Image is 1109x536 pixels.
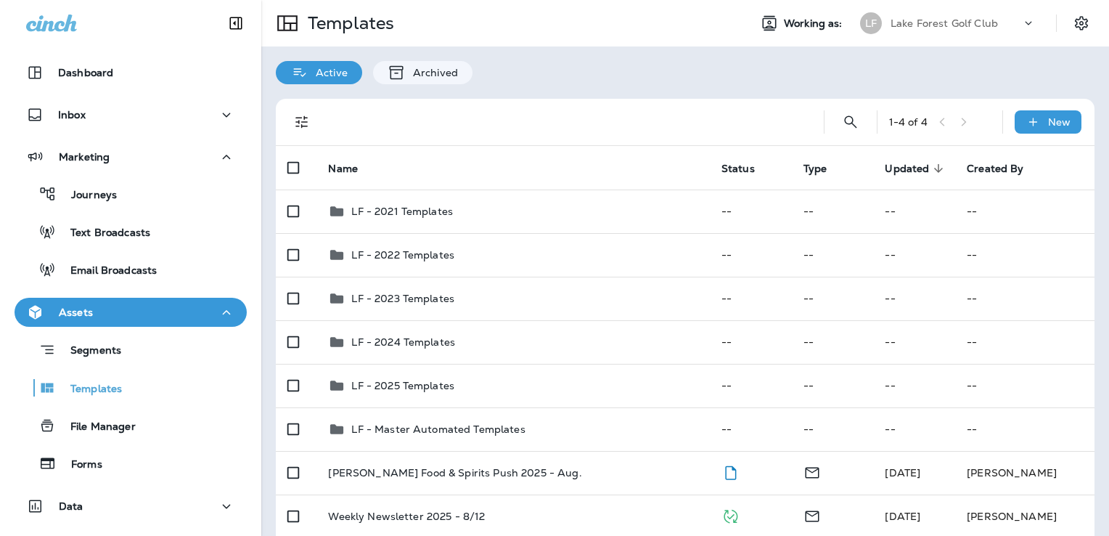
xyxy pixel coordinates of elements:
[885,466,920,479] span: Caitlin Wilson
[955,451,1094,495] td: [PERSON_NAME]
[836,107,865,137] button: Search Templates
[302,12,394,34] p: Templates
[15,58,247,87] button: Dashboard
[287,107,316,137] button: Filters
[351,293,454,304] p: LF - 2023 Templates
[873,407,955,451] td: --
[56,227,150,240] p: Text Broadcasts
[721,163,755,175] span: Status
[15,142,247,171] button: Marketing
[57,458,102,472] p: Forms
[15,216,247,247] button: Text Broadcasts
[891,17,998,29] p: Lake Forest Golf Club
[873,320,955,364] td: --
[15,100,247,129] button: Inbox
[59,306,93,318] p: Assets
[351,380,454,391] p: LF - 2025 Templates
[885,510,920,523] span: Caitlin Wilson
[792,320,874,364] td: --
[889,116,928,128] div: 1 - 4 of 4
[57,189,117,203] p: Journeys
[955,277,1094,320] td: --
[955,233,1094,277] td: --
[328,511,485,522] p: Weekly Newsletter 2025 - 8/12
[1068,10,1094,36] button: Settings
[792,407,874,451] td: --
[15,373,247,403] button: Templates
[56,383,122,397] p: Templates
[955,320,1094,364] td: --
[15,254,247,285] button: Email Broadcasts
[56,264,157,278] p: Email Broadcasts
[784,17,846,30] span: Working as:
[873,277,955,320] td: --
[873,364,955,407] td: --
[710,277,792,320] td: --
[59,500,83,512] p: Data
[58,109,86,121] p: Inbox
[803,508,821,521] span: Email
[15,334,247,365] button: Segments
[967,163,1023,175] span: Created By
[967,162,1042,175] span: Created By
[710,407,792,451] td: --
[59,151,110,163] p: Marketing
[351,206,453,217] p: LF - 2021 Templates
[721,508,740,521] span: Published
[955,364,1094,407] td: --
[351,336,455,348] p: LF - 2024 Templates
[885,162,948,175] span: Updated
[792,190,874,233] td: --
[15,448,247,479] button: Forms
[860,12,882,34] div: LF
[885,163,929,175] span: Updated
[710,364,792,407] td: --
[328,467,581,479] p: [PERSON_NAME] Food & Spirits Push 2025 - Aug.
[58,67,113,78] p: Dashboard
[56,421,136,434] p: File Manager
[721,162,774,175] span: Status
[15,492,247,521] button: Data
[216,9,256,38] button: Collapse Sidebar
[328,163,358,175] span: Name
[721,465,740,478] span: Draft
[351,249,454,261] p: LF - 2022 Templates
[792,233,874,277] td: --
[955,190,1094,233] td: --
[15,179,247,209] button: Journeys
[873,190,955,233] td: --
[710,320,792,364] td: --
[1048,116,1071,128] p: New
[803,162,846,175] span: Type
[56,344,121,359] p: Segments
[955,407,1094,451] td: --
[873,233,955,277] td: --
[792,364,874,407] td: --
[351,423,525,435] p: LF - Master Automated Templates
[328,162,377,175] span: Name
[710,190,792,233] td: --
[15,298,247,327] button: Assets
[803,465,821,478] span: Email
[803,163,827,175] span: Type
[792,277,874,320] td: --
[308,67,348,78] p: Active
[406,67,458,78] p: Archived
[15,410,247,441] button: File Manager
[710,233,792,277] td: --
